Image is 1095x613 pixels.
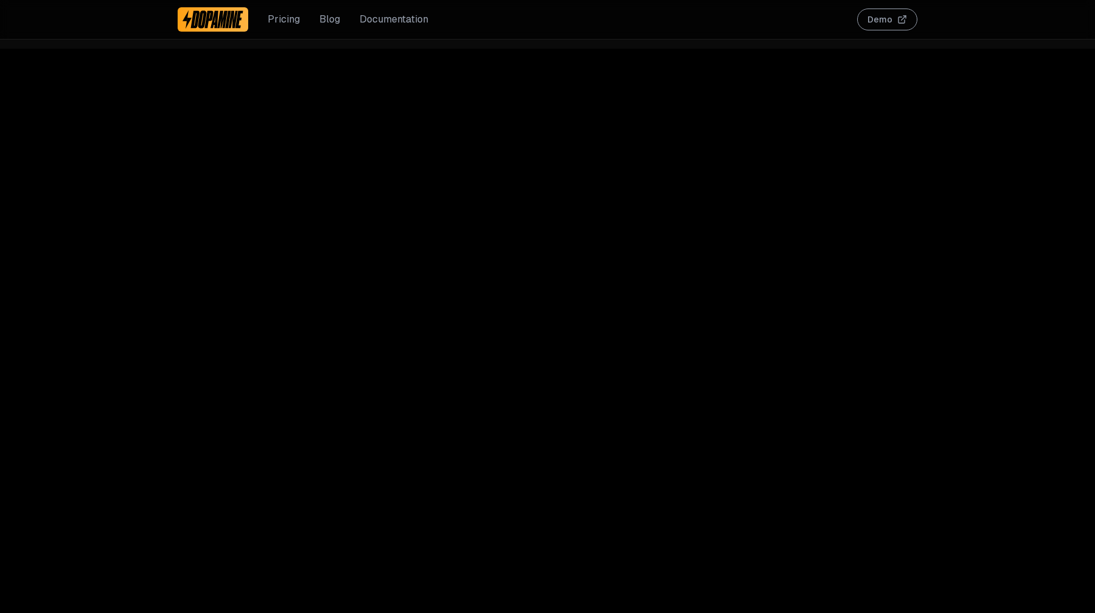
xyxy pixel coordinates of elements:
[178,7,248,32] a: Dopamine
[182,10,243,29] img: Dopamine
[319,12,340,27] a: Blog
[268,12,300,27] a: Pricing
[360,12,428,27] a: Documentation
[857,9,917,30] button: Demo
